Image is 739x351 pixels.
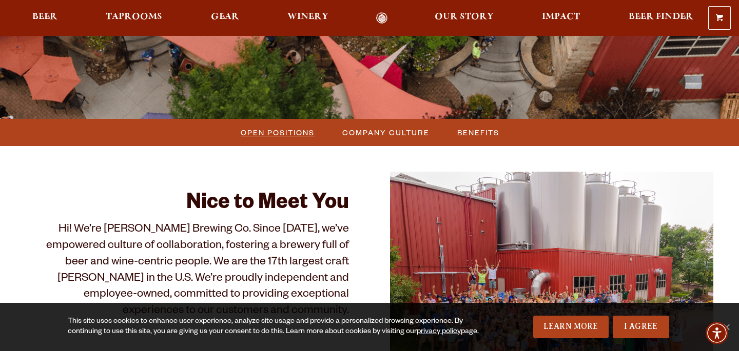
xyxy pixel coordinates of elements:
[428,12,500,24] a: Our Story
[363,12,401,24] a: Odell Home
[457,125,499,140] span: Benefits
[287,13,328,21] span: Winery
[533,316,609,338] a: Learn More
[336,125,435,140] a: Company Culture
[629,13,693,21] span: Beer Finder
[26,12,64,24] a: Beer
[235,125,320,140] a: Open Positions
[535,12,587,24] a: Impact
[106,13,162,21] span: Taprooms
[211,13,239,21] span: Gear
[706,322,728,344] div: Accessibility Menu
[241,125,315,140] span: Open Positions
[204,12,246,24] a: Gear
[622,12,700,24] a: Beer Finder
[613,316,669,338] a: I Agree
[32,13,57,21] span: Beer
[451,125,504,140] a: Benefits
[435,13,494,21] span: Our Story
[26,192,349,217] h2: Nice to Meet You
[46,224,349,318] span: Hi! We’re [PERSON_NAME] Brewing Co. Since [DATE], we’ve empowered culture of collaboration, foste...
[68,317,480,337] div: This site uses cookies to enhance user experience, analyze site usage and provide a personalized ...
[542,13,580,21] span: Impact
[281,12,335,24] a: Winery
[417,328,461,336] a: privacy policy
[99,12,169,24] a: Taprooms
[342,125,430,140] span: Company Culture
